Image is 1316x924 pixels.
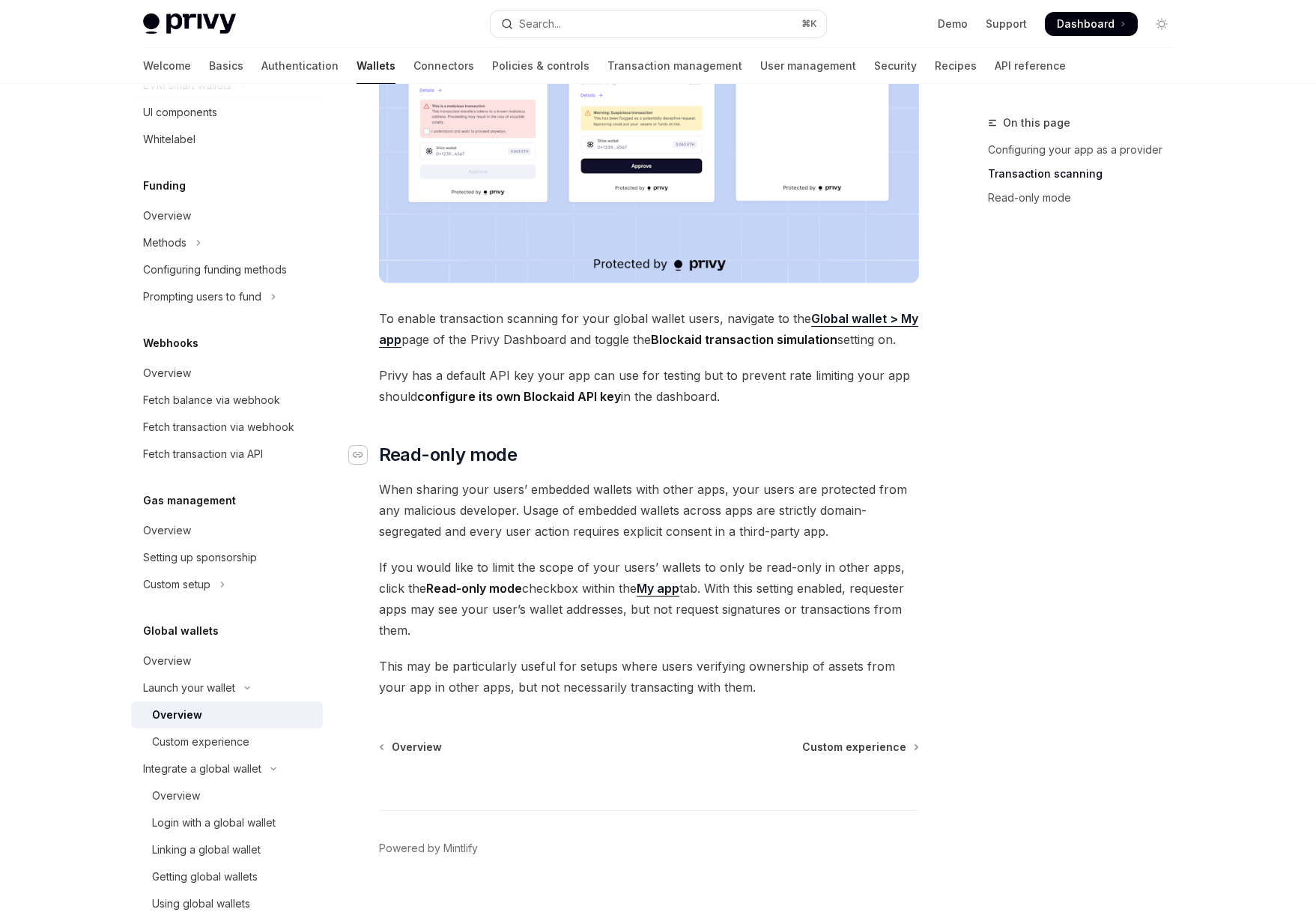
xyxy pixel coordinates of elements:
div: Setting up sponsorship [143,549,257,567]
h5: Gas management [143,492,236,510]
div: Overview [152,787,200,805]
a: Setting up sponsorship [131,544,323,571]
a: Recipes [935,48,977,84]
div: Linking a global wallet [152,841,261,859]
a: UI components [131,99,323,126]
div: Integrate a global wallet [143,760,261,778]
span: ⌘ K [801,18,817,30]
span: Overview [392,740,442,755]
h5: Webhooks [143,334,198,352]
a: User management [760,48,856,84]
div: Search... [519,15,561,33]
div: Fetch balance via webhook [143,391,280,409]
div: Fetch transaction via webhook [143,418,294,436]
button: Toggle dark mode [1150,12,1174,36]
a: Security [874,48,917,84]
a: Using global wallets [131,890,323,917]
a: Linking a global wallet [131,836,323,863]
button: Toggle Methods section [131,229,323,256]
a: Transaction management [607,48,742,84]
a: Connectors [413,48,474,84]
a: API reference [995,48,1066,84]
a: Overview [131,360,323,387]
a: Authentication [261,48,339,84]
div: Using global wallets [152,895,250,913]
a: Read-only mode [988,186,1186,210]
a: Wallets [357,48,395,84]
div: Overview [143,522,191,540]
div: Overview [152,706,202,724]
div: Configuring funding methods [143,261,287,279]
strong: Blockaid transaction simulation [651,332,837,347]
a: Welcome [143,48,191,84]
a: Configuring your app as a provider [988,138,1186,162]
span: When sharing your users’ embedded wallets with other apps, your users are protected from any mali... [379,479,919,542]
a: Overview [131,647,323,674]
a: Policies & controls [492,48,589,84]
span: To enable transaction scanning for your global wallet users, navigate to the page of the Privy Da... [379,308,919,350]
h5: Global wallets [143,622,219,640]
a: Fetch transaction via webhook [131,414,323,441]
div: Getting global wallets [152,868,258,886]
div: Prompting users to fund [143,288,261,306]
a: Support [986,16,1027,31]
img: light logo [143,13,236,34]
div: Custom setup [143,576,210,594]
a: Overview [131,517,323,544]
a: Basics [209,48,243,84]
div: Whitelabel [143,130,195,148]
a: Fetch transaction via API [131,441,323,468]
strong: configure its own Blockaid API key [417,389,621,404]
a: Demo [938,16,968,31]
a: Overview [131,202,323,229]
a: Overview [131,782,323,809]
button: Open search [491,10,826,37]
span: On this page [1003,114,1070,132]
strong: My app [637,581,679,596]
div: Methods [143,234,187,252]
a: Overview [131,701,323,728]
div: Overview [143,364,191,382]
a: Login with a global wallet [131,809,323,836]
a: Whitelabel [131,126,323,153]
a: My app [637,581,679,597]
div: UI components [143,103,217,121]
a: Powered by Mintlify [379,841,478,856]
span: If you would like to limit the scope of your users’ wallets to only be read-only in other apps, c... [379,557,919,641]
div: Overview [143,207,191,225]
strong: Read-only mode [426,581,522,596]
a: Custom experience [131,728,323,755]
span: This may be particularly useful for setups where users verifying ownership of assets from your ap... [379,656,919,698]
button: Toggle Custom setup section [131,571,323,598]
a: Global wallet > My app [379,311,918,348]
a: Fetch balance via webhook [131,387,323,414]
h5: Funding [143,177,186,195]
span: Read-only mode [379,443,518,467]
div: Launch your wallet [143,679,235,697]
a: Getting global wallets [131,863,323,890]
a: Dashboard [1045,12,1138,36]
button: Toggle Integrate a global wallet section [131,755,323,782]
a: Navigate to header [349,443,379,467]
span: Dashboard [1057,16,1115,31]
button: Toggle Prompting users to fund section [131,283,323,310]
span: Privy has a default API key your app can use for testing but to prevent rate limiting your app sh... [379,365,919,407]
a: Custom experience [802,740,918,755]
div: Login with a global wallet [152,814,276,832]
div: Fetch transaction via API [143,445,263,463]
span: Custom experience [802,740,906,755]
a: Overview [380,740,442,755]
a: Configuring funding methods [131,256,323,283]
div: Overview [143,652,191,670]
div: Custom experience [152,733,249,751]
a: Transaction scanning [988,162,1186,186]
button: Toggle Launch your wallet section [131,674,323,701]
